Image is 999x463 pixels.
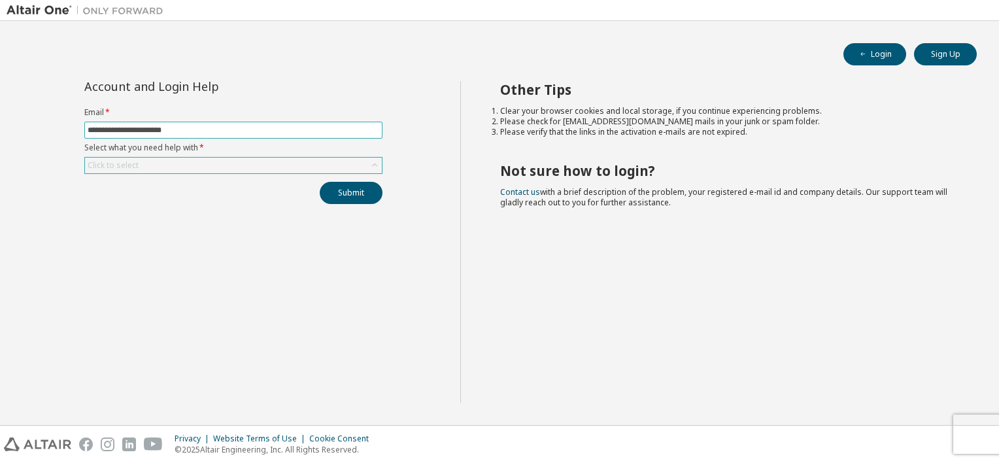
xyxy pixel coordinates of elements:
[101,437,114,451] img: instagram.svg
[500,186,540,197] a: Contact us
[500,186,947,208] span: with a brief description of the problem, your registered e-mail id and company details. Our suppo...
[500,162,954,179] h2: Not sure how to login?
[175,444,377,455] p: © 2025 Altair Engineering, Inc. All Rights Reserved.
[175,434,213,444] div: Privacy
[84,143,382,153] label: Select what you need help with
[500,116,954,127] li: Please check for [EMAIL_ADDRESS][DOMAIN_NAME] mails in your junk or spam folder.
[320,182,382,204] button: Submit
[79,437,93,451] img: facebook.svg
[122,437,136,451] img: linkedin.svg
[85,158,382,173] div: Click to select
[84,81,323,92] div: Account and Login Help
[88,160,139,171] div: Click to select
[7,4,170,17] img: Altair One
[914,43,977,65] button: Sign Up
[500,127,954,137] li: Please verify that the links in the activation e-mails are not expired.
[500,81,954,98] h2: Other Tips
[84,107,382,118] label: Email
[213,434,309,444] div: Website Terms of Use
[843,43,906,65] button: Login
[309,434,377,444] div: Cookie Consent
[144,437,163,451] img: youtube.svg
[4,437,71,451] img: altair_logo.svg
[500,106,954,116] li: Clear your browser cookies and local storage, if you continue experiencing problems.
